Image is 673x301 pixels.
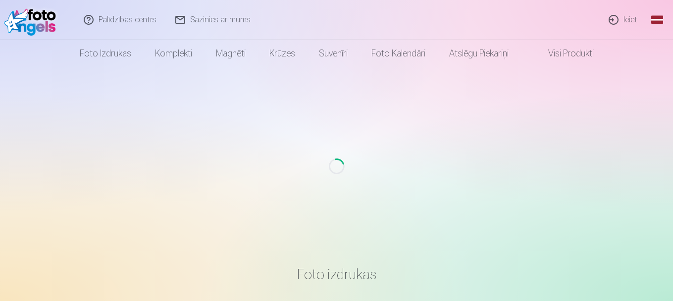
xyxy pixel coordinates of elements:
a: Atslēgu piekariņi [437,40,520,67]
h3: Foto izdrukas [48,265,626,283]
a: Krūzes [258,40,307,67]
a: Visi produkti [520,40,606,67]
a: Komplekti [143,40,204,67]
a: Magnēti [204,40,258,67]
a: Foto izdrukas [68,40,143,67]
a: Foto kalendāri [360,40,437,67]
a: Suvenīri [307,40,360,67]
img: /fa1 [4,4,61,36]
